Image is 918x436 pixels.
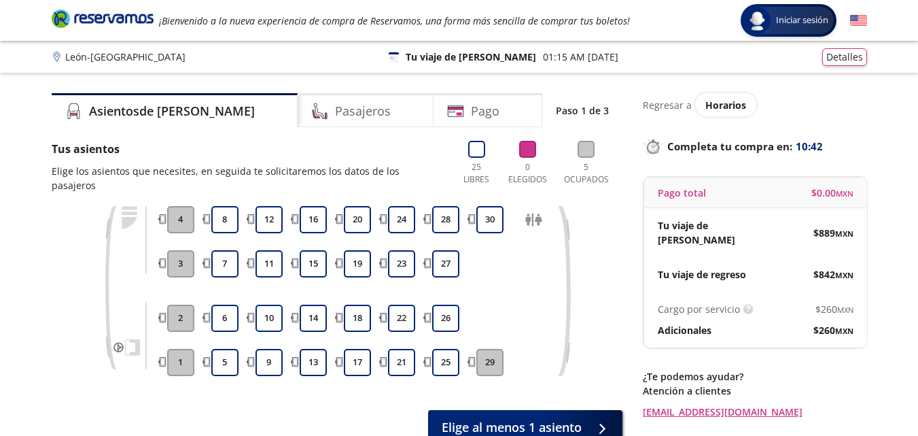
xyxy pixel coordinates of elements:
p: Regresar a [643,98,692,112]
button: 8 [211,206,239,233]
button: 19 [344,250,371,278]
span: 10:42 [796,139,823,154]
h4: Pasajeros [335,102,391,120]
p: Tus asientos [52,141,444,157]
p: 5 Ocupados [561,161,612,186]
p: Adicionales [658,323,711,337]
small: MXN [835,270,853,280]
button: 15 [300,250,327,278]
button: 30 [476,206,504,233]
h4: Pago [471,102,499,120]
button: 29 [476,349,504,376]
p: Tu viaje de [PERSON_NAME] [406,50,536,64]
p: Paso 1 de 3 [556,103,609,118]
button: Detalles [822,48,867,66]
button: 22 [388,305,415,332]
button: 23 [388,250,415,278]
p: Elige los asientos que necesites, en seguida te solicitaremos los datos de los pasajeros [52,164,444,192]
span: $ 260 [813,323,853,337]
button: 4 [167,206,194,233]
button: 25 [432,349,459,376]
button: 24 [388,206,415,233]
button: 13 [300,349,327,376]
p: Atención a clientes [643,384,867,398]
em: ¡Bienvenido a la nueva experiencia de compra de Reservamos, una forma más sencilla de comprar tus... [159,14,630,27]
small: MXN [837,305,853,315]
button: 27 [432,250,459,278]
div: Regresar a ver horarios [643,93,867,116]
h4: Asientos de [PERSON_NAME] [89,102,255,120]
a: [EMAIL_ADDRESS][DOMAIN_NAME] [643,405,867,419]
small: MXN [836,188,853,199]
p: 25 Libres [458,161,495,186]
p: León - [GEOGRAPHIC_DATA] [65,50,186,64]
span: $ 842 [813,267,853,282]
span: Horarios [705,99,746,112]
button: 12 [255,206,283,233]
span: $ 0.00 [811,186,853,200]
button: 17 [344,349,371,376]
p: 0 Elegidos [505,161,550,186]
span: $ 889 [813,226,853,240]
button: 11 [255,250,283,278]
p: ¿Te podemos ayudar? [643,369,867,384]
p: Cargo por servicio [658,302,740,316]
button: 6 [211,305,239,332]
span: $ 260 [815,302,853,316]
button: 10 [255,305,283,332]
button: 1 [167,349,194,376]
button: English [850,12,867,29]
button: 20 [344,206,371,233]
p: Pago total [658,186,706,200]
button: 2 [167,305,194,332]
p: Tu viaje de regreso [658,267,746,282]
button: 9 [255,349,283,376]
small: MXN [835,229,853,239]
button: 14 [300,305,327,332]
button: 7 [211,250,239,278]
button: 16 [300,206,327,233]
i: Brand Logo [52,8,154,29]
button: 21 [388,349,415,376]
button: 3 [167,250,194,278]
a: Brand Logo [52,8,154,33]
p: Completa tu compra en : [643,137,867,156]
button: 5 [211,349,239,376]
p: Tu viaje de [PERSON_NAME] [658,218,756,247]
button: 26 [432,305,459,332]
p: 01:15 AM [DATE] [543,50,618,64]
button: 28 [432,206,459,233]
span: Iniciar sesión [771,14,834,27]
small: MXN [835,326,853,336]
button: 18 [344,305,371,332]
